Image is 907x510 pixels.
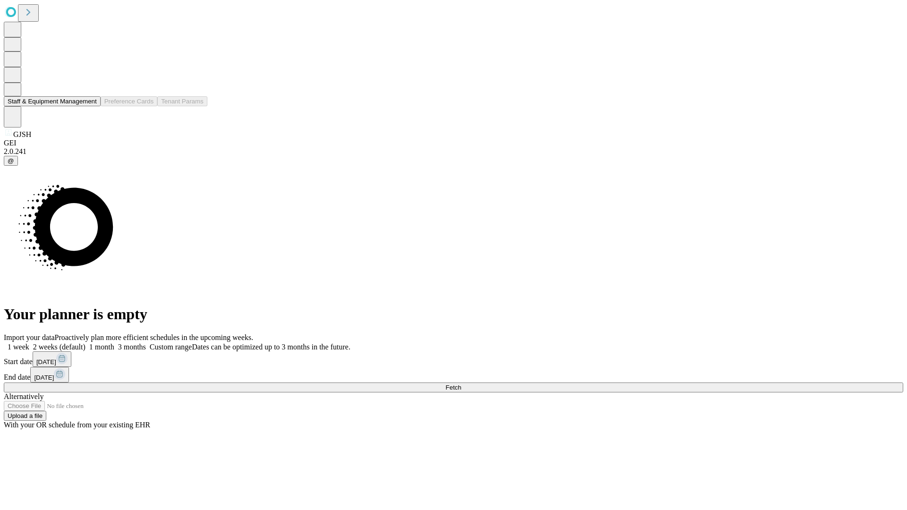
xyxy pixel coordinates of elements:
h1: Your planner is empty [4,306,903,323]
span: Fetch [445,384,461,391]
div: GEI [4,139,903,147]
div: Start date [4,351,903,367]
span: 2 weeks (default) [33,343,86,351]
span: With your OR schedule from your existing EHR [4,421,150,429]
button: @ [4,156,18,166]
div: 2.0.241 [4,147,903,156]
button: Preference Cards [101,96,157,106]
span: 3 months [118,343,146,351]
span: 1 week [8,343,29,351]
span: [DATE] [36,358,56,365]
span: [DATE] [34,374,54,381]
button: Staff & Equipment Management [4,96,101,106]
button: [DATE] [33,351,71,367]
span: @ [8,157,14,164]
span: Proactively plan more efficient schedules in the upcoming weeks. [55,333,253,341]
span: Dates can be optimized up to 3 months in the future. [192,343,350,351]
button: Tenant Params [157,96,207,106]
span: Custom range [150,343,192,351]
span: Import your data [4,333,55,341]
span: 1 month [89,343,114,351]
span: Alternatively [4,392,43,400]
button: Upload a file [4,411,46,421]
div: End date [4,367,903,382]
span: GJSH [13,130,31,138]
button: Fetch [4,382,903,392]
button: [DATE] [30,367,69,382]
